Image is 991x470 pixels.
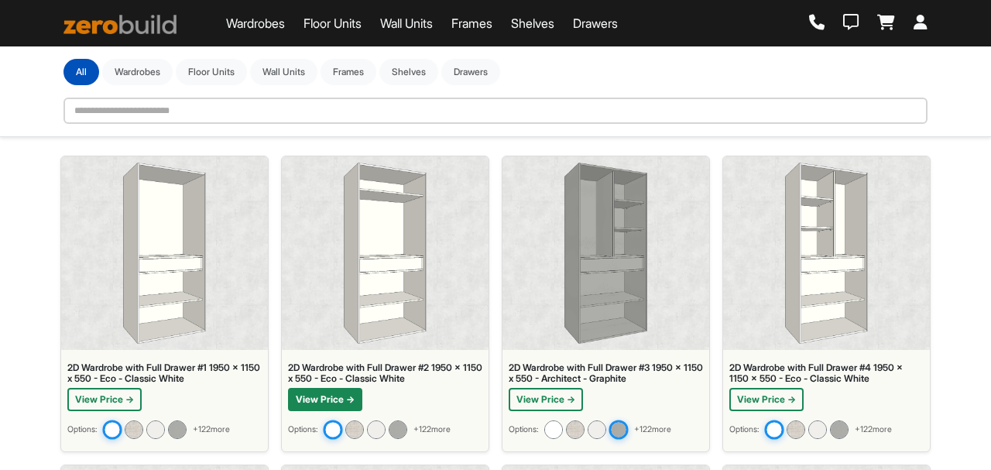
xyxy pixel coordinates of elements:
[63,15,177,34] img: ZeroBuild logo
[67,424,97,436] small: Options:
[102,59,173,85] button: Wardrobes
[288,362,482,385] div: 2D Wardrobe with Full Drawer #2 1950 x 1150 x 550 - Eco - Classic White
[102,420,122,439] img: 2D Wardrobe with Full Drawer #1 1950 x 1150 x 550 - Eco - Classic White
[808,420,827,439] img: 2D Wardrobe with Full Drawer #4 1950 x 1150 x 550 - Architect - Ivory White
[509,362,703,385] div: 2D Wardrobe with Full Drawer #3 1950 x 1150 x 550 - Architect - Graphite
[379,59,438,85] button: Shelves
[588,420,606,439] img: 2D Wardrobe with Full Drawer #3 1950 x 1150 x 550 - Architect - Ivory White
[914,15,928,32] a: Login
[344,163,426,344] img: 2D Wardrobe with Full Drawer #2 1950 x 1150 x 550 - Eco - Classic White
[380,14,433,33] a: Wall Units
[634,424,671,436] span: + 122 more
[125,420,143,439] img: 2D Wardrobe with Full Drawer #1 1950 x 1150 x 550 - Prime - Linen
[323,420,342,439] img: 2D Wardrobe with Full Drawer #2 1950 x 1150 x 550 - Eco - Classic White
[321,59,376,85] button: Frames
[367,420,386,439] img: 2D Wardrobe with Full Drawer #2 1950 x 1150 x 550 - Architect - Ivory White
[729,388,804,411] button: View Price →
[389,420,407,439] img: 2D Wardrobe with Full Drawer #2 1950 x 1150 x 550 - Architect - Graphite
[511,14,554,33] a: Shelves
[509,388,583,411] button: View Price →
[729,424,759,436] small: Options:
[176,59,247,85] button: Floor Units
[544,420,563,439] img: 2D Wardrobe with Full Drawer #3 1950 x 1150 x 550 - Eco - Classic White
[345,420,364,439] img: 2D Wardrobe with Full Drawer #2 1950 x 1150 x 550 - Prime - Linen
[250,59,317,85] button: Wall Units
[226,14,285,33] a: Wardrobes
[451,14,492,33] a: Frames
[146,420,165,439] img: 2D Wardrobe with Full Drawer #1 1950 x 1150 x 550 - Architect - Ivory White
[441,59,500,85] button: Drawers
[830,420,849,439] img: 2D Wardrobe with Full Drawer #4 1950 x 1150 x 550 - Architect - Graphite
[764,420,784,439] img: 2D Wardrobe with Full Drawer #4 1950 x 1150 x 550 - Eco - Classic White
[502,156,710,452] a: 2D Wardrobe with Full Drawer #3 1950 x 1150 x 550 - Architect - Graphite2D Wardrobe with Full Dra...
[303,14,362,33] a: Floor Units
[566,420,585,439] img: 2D Wardrobe with Full Drawer #3 1950 x 1150 x 550 - Prime - Linen
[288,388,362,411] button: View Price →
[609,420,628,439] img: 2D Wardrobe with Full Drawer #3 1950 x 1150 x 550 - Architect - Graphite
[722,156,931,452] a: 2D Wardrobe with Full Drawer #4 1950 x 1150 x 550 - Eco - Classic White2D Wardrobe with Full Draw...
[785,163,867,344] img: 2D Wardrobe with Full Drawer #4 1950 x 1150 x 550 - Eco - Classic White
[729,362,924,385] div: 2D Wardrobe with Full Drawer #4 1950 x 1150 x 550 - Eco - Classic White
[60,156,269,452] a: 2D Wardrobe with Full Drawer #1 1950 x 1150 x 550 - Eco - Classic White2D Wardrobe with Full Draw...
[564,163,646,344] img: 2D Wardrobe with Full Drawer #3 1950 x 1150 x 550 - Architect - Graphite
[281,156,489,452] a: 2D Wardrobe with Full Drawer #2 1950 x 1150 x 550 - Eco - Classic White2D Wardrobe with Full Draw...
[413,424,451,436] span: + 122 more
[288,424,317,436] small: Options:
[67,362,262,385] div: 2D Wardrobe with Full Drawer #1 1950 x 1150 x 550 - Eco - Classic White
[855,424,892,436] span: + 122 more
[193,424,230,436] span: + 122 more
[67,388,142,411] button: View Price →
[573,14,618,33] a: Drawers
[509,424,538,436] small: Options:
[123,163,205,344] img: 2D Wardrobe with Full Drawer #1 1950 x 1150 x 550 - Eco - Classic White
[63,59,99,85] button: All
[787,420,805,439] img: 2D Wardrobe with Full Drawer #4 1950 x 1150 x 550 - Prime - Linen
[168,420,187,439] img: 2D Wardrobe with Full Drawer #1 1950 x 1150 x 550 - Architect - Graphite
